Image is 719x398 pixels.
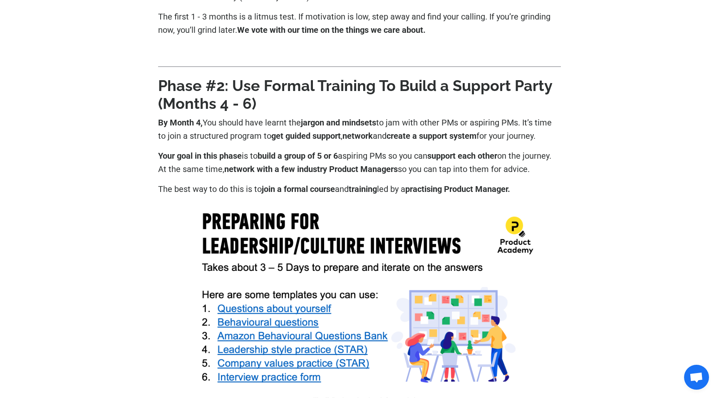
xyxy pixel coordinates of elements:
p: You should have learnt the to jam with other PMs or aspiring PMs. It’s time to join a structured ... [158,116,561,142]
strong: get guided support [271,131,341,141]
strong: join a formal course [262,184,335,194]
p: The first 1 - 3 months is a litmus test. If motivation is low, step away and find your calling. I... [158,10,561,37]
strong: network with a few industry Product Managers [224,164,398,174]
strong: training [349,184,377,194]
strong: support each other [427,151,497,161]
strong: jargon and mindsets [301,118,376,128]
strong: practising Product Manager. [405,184,510,194]
strong: We vote with our time on the things we care about. [237,25,426,35]
strong: By Month 4, [158,118,203,128]
strong: build a group of 5 or 6 [258,151,338,161]
a: Open chat [684,365,709,390]
strong: Your goal in this phase [158,151,242,161]
p: is to aspiring PMs so you can on the journey. At the same time, so you can tap into them for advice. [158,149,561,176]
strong: create a support system [387,131,476,141]
p: The best way to do this is to and led by a [158,182,561,196]
strong: Phase #2: Use Formal Training To Build a Support Party (Months 4 - 6) [158,77,552,112]
strong: network [342,131,373,141]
